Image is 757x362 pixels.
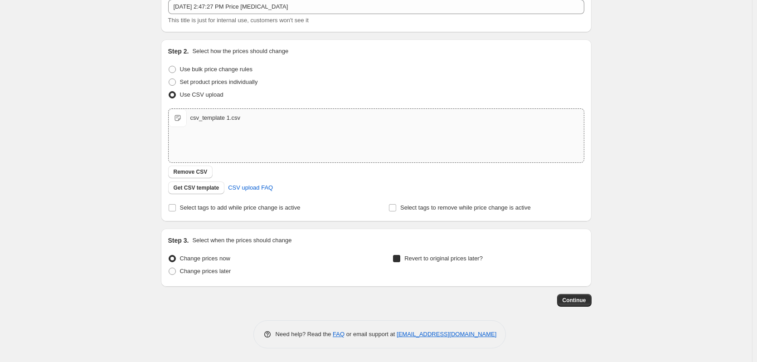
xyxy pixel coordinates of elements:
h2: Step 3. [168,236,189,245]
span: CSV upload FAQ [228,183,273,192]
p: Select how the prices should change [192,47,288,56]
span: Get CSV template [174,184,219,191]
button: Remove CSV [168,166,213,178]
span: This title is just for internal use, customers won't see it [168,17,309,24]
p: Select when the prices should change [192,236,291,245]
span: Remove CSV [174,168,208,176]
span: Use CSV upload [180,91,223,98]
span: Set product prices individually [180,78,258,85]
span: Use bulk price change rules [180,66,252,73]
h2: Step 2. [168,47,189,56]
span: Revert to original prices later? [404,255,483,262]
a: FAQ [333,331,345,338]
button: Get CSV template [168,181,225,194]
div: csv_template 1.csv [190,113,241,122]
button: Continue [557,294,592,307]
span: Continue [563,297,586,304]
a: CSV upload FAQ [223,181,278,195]
a: [EMAIL_ADDRESS][DOMAIN_NAME] [397,331,496,338]
span: Change prices later [180,268,231,274]
span: Select tags to add while price change is active [180,204,301,211]
span: or email support at [345,331,397,338]
span: Select tags to remove while price change is active [400,204,531,211]
span: Need help? Read the [276,331,333,338]
span: Change prices now [180,255,230,262]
